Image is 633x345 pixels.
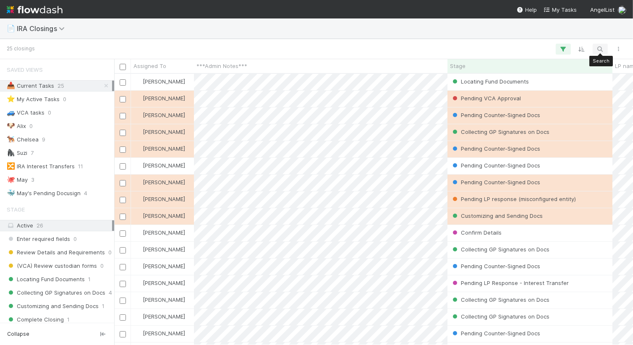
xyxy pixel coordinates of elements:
[7,261,97,271] span: (VCA) Review custodian forms
[7,175,28,185] div: May
[134,94,185,102] div: [PERSON_NAME]
[517,5,537,14] div: Help
[143,280,185,286] span: [PERSON_NAME]
[143,313,185,320] span: [PERSON_NAME]
[135,313,141,320] img: avatar_b0da76e8-8e9d-47e0-9b3e-1b93abf6f697.png
[451,329,540,337] div: Pending Counter-Signed Docs
[451,212,543,219] span: Customizing and Sending Docs
[120,96,126,102] input: Toggle Row Selected
[451,228,502,237] div: Confirm Details
[143,179,185,186] span: [PERSON_NAME]
[544,6,577,13] span: My Tasks
[134,295,185,304] div: [PERSON_NAME]
[67,314,70,325] span: 1
[451,195,576,203] div: Pending LP response (misconfigured entity)
[618,6,626,14] img: avatar_5d51780c-77ad-4a9d-a6ed-b88b2c284079.png
[143,145,185,152] span: [PERSON_NAME]
[134,245,185,254] div: [PERSON_NAME]
[134,329,185,337] div: [PERSON_NAME]
[29,121,33,131] span: 0
[7,201,25,218] span: Stage
[7,95,15,102] span: ⭐
[135,263,141,269] img: avatar_768cd48b-9260-4103-b3ef-328172ae0546.png
[120,64,126,70] input: Toggle All Rows Selected
[7,274,85,285] span: Locating Fund Documents
[7,149,15,156] span: 🦍
[135,296,141,303] img: avatar_b0da76e8-8e9d-47e0-9b3e-1b93abf6f697.png
[143,330,185,337] span: [PERSON_NAME]
[7,161,75,172] div: IRA Interest Transfers
[143,229,185,236] span: [PERSON_NAME]
[7,162,15,170] span: 🔀
[135,95,141,102] img: avatar_768cd48b-9260-4103-b3ef-328172ae0546.png
[451,296,549,303] span: Collecting GP Signatures on Docs
[451,178,540,186] div: Pending Counter-Signed Docs
[31,175,34,185] span: 3
[58,81,64,91] span: 25
[451,111,540,119] div: Pending Counter-Signed Docs
[143,246,185,253] span: [PERSON_NAME]
[120,146,126,153] input: Toggle Row Selected
[143,78,185,85] span: [PERSON_NAME]
[451,77,529,86] div: Locating Fund Documents
[120,163,126,170] input: Toggle Row Selected
[134,128,185,136] div: [PERSON_NAME]
[143,128,185,135] span: [PERSON_NAME]
[451,112,540,118] span: Pending Counter-Signed Docs
[451,78,529,85] span: Locating Fund Documents
[7,247,105,258] span: Review Details and Requirements
[544,5,577,14] a: My Tasks
[48,107,51,118] span: 0
[134,262,185,270] div: [PERSON_NAME]
[7,45,35,52] small: 25 closings
[135,145,141,152] img: avatar_aa70801e-8de5-4477-ab9d-eb7c67de69c1.png
[7,188,81,199] div: May's Pending Docusign
[7,122,15,129] span: 🐶
[134,195,185,203] div: [PERSON_NAME]
[451,245,549,254] div: Collecting GP Signatures on Docs
[451,330,540,337] span: Pending Counter-Signed Docs
[450,62,466,70] span: Stage
[590,6,615,13] span: AngelList
[31,148,34,158] span: 7
[451,145,540,152] span: Pending Counter-Signed Docs
[120,230,126,237] input: Toggle Row Selected
[120,79,126,86] input: Toggle Row Selected
[135,212,141,219] img: avatar_768cd48b-9260-4103-b3ef-328172ae0546.png
[135,280,141,286] img: avatar_aa70801e-8de5-4477-ab9d-eb7c67de69c1.png
[451,229,502,236] span: Confirm Details
[78,161,83,172] span: 11
[135,112,141,118] img: avatar_aa70801e-8de5-4477-ab9d-eb7c67de69c1.png
[134,77,185,86] div: [PERSON_NAME]
[108,247,112,258] span: 0
[134,212,185,220] div: [PERSON_NAME]
[135,78,141,85] img: avatar_aa70801e-8de5-4477-ab9d-eb7c67de69c1.png
[120,197,126,203] input: Toggle Row Selected
[135,229,141,236] img: avatar_aa70801e-8de5-4477-ab9d-eb7c67de69c1.png
[17,24,69,33] span: IRA Closings
[120,113,126,119] input: Toggle Row Selected
[100,261,104,271] span: 0
[120,314,126,321] input: Toggle Row Selected
[7,301,99,311] span: Customizing and Sending Docs
[143,296,185,303] span: [PERSON_NAME]
[120,298,126,304] input: Toggle Row Selected
[84,188,87,199] span: 4
[451,144,540,153] div: Pending Counter-Signed Docs
[63,94,66,105] span: 0
[7,107,44,118] div: VCA tasks
[42,134,45,145] span: 9
[135,196,141,202] img: avatar_b0da76e8-8e9d-47e0-9b3e-1b93abf6f697.png
[133,62,166,70] span: Assigned To
[7,134,39,145] div: Chelsea
[451,280,569,286] span: Pending LP Response - Interest Transfer
[7,81,54,91] div: Current Tasks
[451,313,549,320] span: Collecting GP Signatures on Docs
[120,130,126,136] input: Toggle Row Selected
[451,179,540,186] span: Pending Counter-Signed Docs
[451,279,569,287] div: Pending LP Response - Interest Transfer
[135,330,141,337] img: avatar_b0da76e8-8e9d-47e0-9b3e-1b93abf6f697.png
[143,212,185,219] span: [PERSON_NAME]
[134,228,185,237] div: [PERSON_NAME]
[134,279,185,287] div: [PERSON_NAME]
